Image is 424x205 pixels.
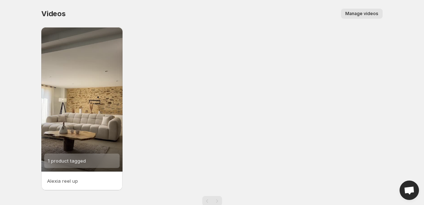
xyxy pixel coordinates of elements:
[48,158,86,164] span: 1 product tagged
[341,9,383,19] button: Manage videos
[345,11,378,17] span: Manage videos
[47,177,117,184] p: Alexia reel up
[41,9,66,18] span: Videos
[400,181,419,200] div: Open chat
